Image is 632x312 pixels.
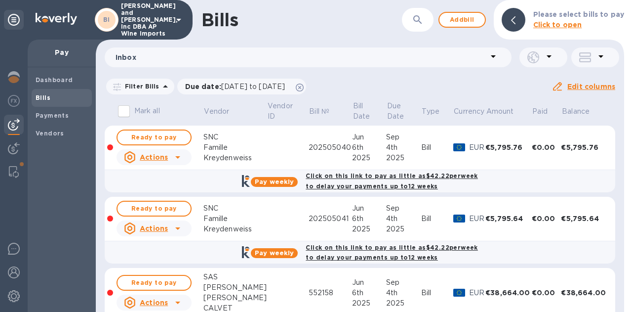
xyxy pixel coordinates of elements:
div: Unpin categories [4,10,24,30]
span: Paid [532,106,560,117]
div: Famille [203,214,267,224]
p: [PERSON_NAME] and [PERSON_NAME], Inc DBA AP Wine Imports [121,2,170,37]
u: Edit columns [567,83,615,90]
div: 4th [386,214,421,224]
div: Sep [386,132,421,142]
div: 4th [386,142,421,153]
div: 4th [386,288,421,298]
div: 552158 [309,288,352,298]
b: Please select bills to pay [533,10,624,18]
span: Bill № [309,106,342,117]
b: Vendors [36,130,64,137]
div: [PERSON_NAME] [203,282,267,293]
p: Currency [454,106,484,117]
p: Balance [562,106,590,117]
div: €38,664.00 [485,288,532,298]
button: Ready to pay [117,275,192,291]
p: Mark all [134,106,160,116]
div: [PERSON_NAME] [203,293,267,303]
div: Bill [421,288,453,298]
p: Paid [532,106,548,117]
button: Addbill [438,12,486,28]
div: Sep [386,277,421,288]
span: Ready to pay [125,277,183,289]
div: €0.00 [532,214,561,223]
div: Famille [203,142,267,153]
div: 2025 [352,153,386,163]
div: Sep [386,203,421,214]
b: Pay weekly [255,178,294,185]
b: Pay weekly [255,249,294,257]
div: Jun [352,277,386,288]
span: Balance [562,106,602,117]
u: Actions [140,153,168,161]
p: Filter Bills [121,82,159,90]
div: 2025 [386,153,421,163]
b: Click to open [533,21,582,29]
div: SAS [203,272,267,282]
div: 2025 [386,298,421,309]
div: 202505041 [309,214,352,224]
span: Vendor [204,106,242,117]
p: EUR [469,288,485,298]
b: Dashboard [36,76,73,84]
b: Click on this link to pay as little as $42.22 per week to delay your payments up to 12 weeks [306,172,477,190]
span: Add bill [447,14,477,26]
div: €38,664.00 [561,288,607,298]
p: Vendor [204,106,229,117]
p: Amount [486,106,514,117]
div: 2025 [352,298,386,309]
div: 6th [352,142,386,153]
div: 2025 [386,224,421,234]
p: Pay [36,47,88,57]
span: [DATE] to [DATE] [221,83,285,90]
div: Kreydenweiss [203,153,267,163]
b: Payments [36,112,69,119]
div: 202505040 [309,142,352,153]
span: Bill Date [353,101,386,122]
p: EUR [469,142,485,153]
div: SNC [203,203,267,214]
p: Vendor ID [268,101,295,122]
p: Due Date [387,101,407,122]
div: €0.00 [532,142,561,152]
p: EUR [469,214,485,224]
div: €0.00 [532,288,561,298]
div: Kreydenweiss [203,224,267,234]
span: Amount [486,106,527,117]
div: Jun [352,203,386,214]
div: Due date:[DATE] to [DATE] [177,79,307,94]
b: Bills [36,94,50,101]
p: Due date : [185,82,290,91]
div: Bill [421,142,453,153]
p: Inbox [116,52,487,62]
div: €5,795.64 [561,214,607,223]
button: Ready to pay [117,130,192,145]
div: €5,795.76 [485,142,532,152]
div: Bill [421,214,453,224]
div: 2025 [352,224,386,234]
p: Type [422,106,439,117]
p: Bill № [309,106,329,117]
span: Type [422,106,452,117]
div: Jun [352,132,386,142]
button: Ready to pay [117,201,192,217]
u: Actions [140,224,168,232]
b: Click on this link to pay as little as $42.22 per week to delay your payments up to 12 weeks [306,244,477,262]
img: Logo [36,13,77,25]
div: €5,795.76 [561,142,607,152]
div: SNC [203,132,267,142]
div: 6th [352,214,386,224]
span: Ready to pay [125,203,183,215]
p: Bill Date [353,101,373,122]
span: Ready to pay [125,132,183,143]
div: 6th [352,288,386,298]
u: Actions [140,299,168,307]
h1: Bills [201,9,238,30]
img: Foreign exchange [8,95,20,107]
span: Vendor ID [268,101,308,122]
b: BI [103,16,110,23]
span: Due Date [387,101,420,122]
div: €5,795.64 [485,214,532,223]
